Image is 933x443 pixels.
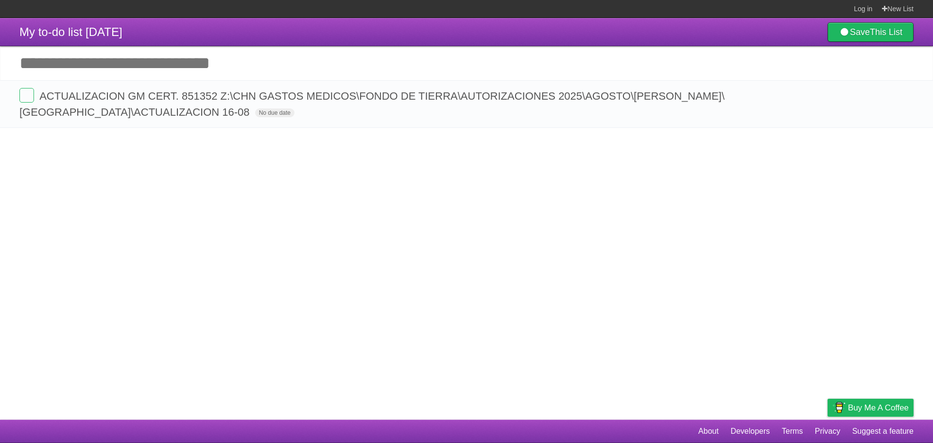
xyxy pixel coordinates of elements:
a: Suggest a feature [852,422,914,441]
span: No due date [255,108,294,117]
a: About [698,422,719,441]
span: My to-do list [DATE] [19,25,122,38]
a: SaveThis List [828,22,914,42]
label: Done [19,88,34,103]
span: Buy me a coffee [848,399,909,416]
b: This List [870,27,902,37]
span: ACTUALIZACION GM CERT. 851352 Z:\CHN GASTOS MEDICOS\FONDO DE TIERRA\AUTORIZACIONES 2025\AGOSTO\[P... [19,90,725,118]
a: Terms [782,422,803,441]
img: Buy me a coffee [832,399,846,416]
a: Developers [730,422,770,441]
a: Privacy [815,422,840,441]
a: Buy me a coffee [828,399,914,417]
